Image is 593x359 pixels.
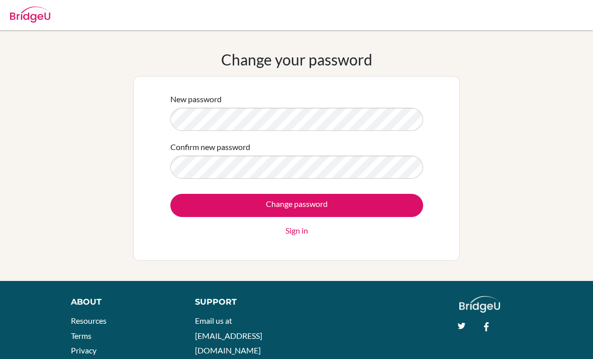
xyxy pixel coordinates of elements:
img: Bridge-U [10,7,50,23]
h1: Change your password [221,50,372,68]
a: Resources [71,316,107,325]
input: Change password [170,194,423,217]
a: Email us at [EMAIL_ADDRESS][DOMAIN_NAME] [195,316,262,355]
label: Confirm new password [170,141,250,153]
div: Support [195,296,287,308]
img: logo_white@2x-f4f0deed5e89b7ecb1c2cc34c3e3d731f90f0f143d5ea2071677605dd97b5244.png [459,296,500,313]
div: About [71,296,172,308]
a: Sign in [285,225,308,237]
a: Terms [71,331,91,340]
label: New password [170,93,222,105]
a: Privacy [71,345,96,355]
